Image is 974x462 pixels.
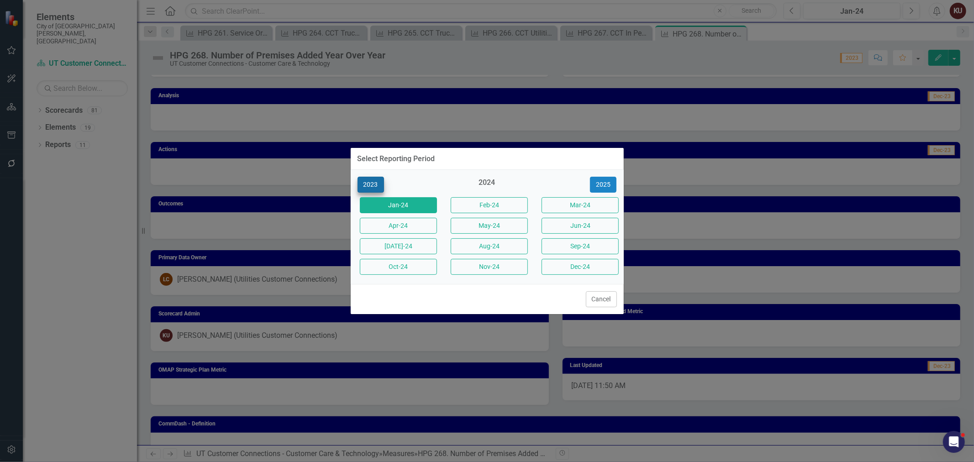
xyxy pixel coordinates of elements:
iframe: Intercom live chat [943,431,965,453]
button: Jun-24 [542,218,619,234]
button: Mar-24 [542,197,619,213]
button: Feb-24 [451,197,528,213]
button: [DATE]-24 [360,238,437,254]
button: Cancel [586,291,617,307]
div: Select Reporting Period [358,155,435,163]
button: Jan-24 [360,197,437,213]
button: 2023 [358,177,384,193]
button: May-24 [451,218,528,234]
div: 2024 [448,178,526,193]
button: Dec-24 [542,259,619,275]
button: Aug-24 [451,238,528,254]
button: Sep-24 [542,238,619,254]
button: Oct-24 [360,259,437,275]
button: Apr-24 [360,218,437,234]
button: 2025 [590,177,616,193]
button: Nov-24 [451,259,528,275]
